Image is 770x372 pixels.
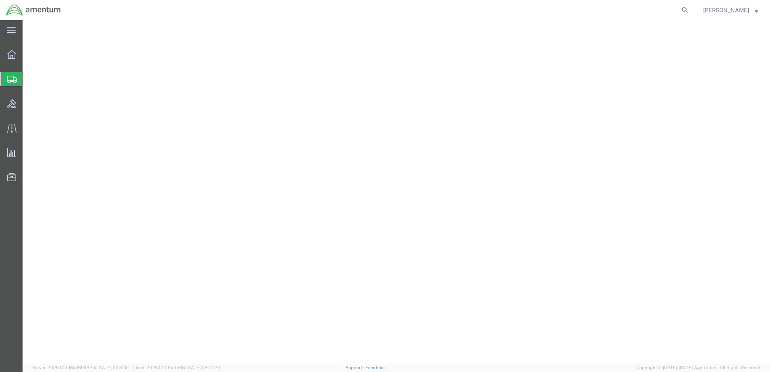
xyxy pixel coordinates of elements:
span: [DATE] 09:51:12 [97,365,129,370]
span: Judy Lackie [703,6,749,14]
iframe: FS Legacy Container [23,20,770,364]
span: Server: 2025.17.0-16a969492de [32,365,129,370]
span: Client: 2025.17.0-5dd568f [132,365,220,370]
button: [PERSON_NAME] [703,5,759,15]
a: Feedback [365,365,386,370]
span: Copyright © [DATE]-[DATE] Agistix Inc., All Rights Reserved [636,364,760,371]
span: [DATE] 08:44:20 [186,365,220,370]
img: logo [6,4,61,16]
a: Support [346,365,366,370]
